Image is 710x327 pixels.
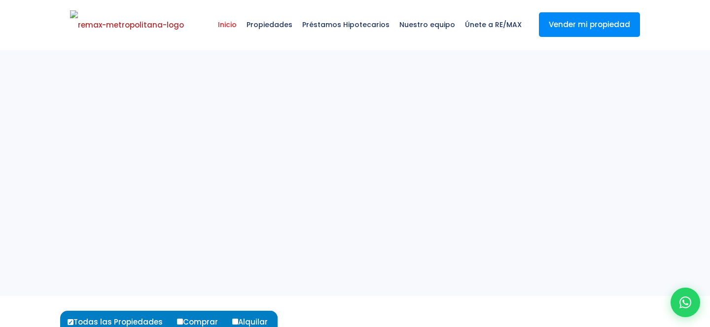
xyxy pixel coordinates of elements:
[177,319,183,325] input: Comprar
[297,10,394,39] span: Préstamos Hipotecarios
[68,319,73,325] input: Todas las Propiedades
[232,319,238,325] input: Alquilar
[70,10,184,40] img: remax-metropolitana-logo
[460,10,527,39] span: Únete a RE/MAX
[394,10,460,39] span: Nuestro equipo
[213,10,242,39] span: Inicio
[539,12,640,37] a: Vender mi propiedad
[242,10,297,39] span: Propiedades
